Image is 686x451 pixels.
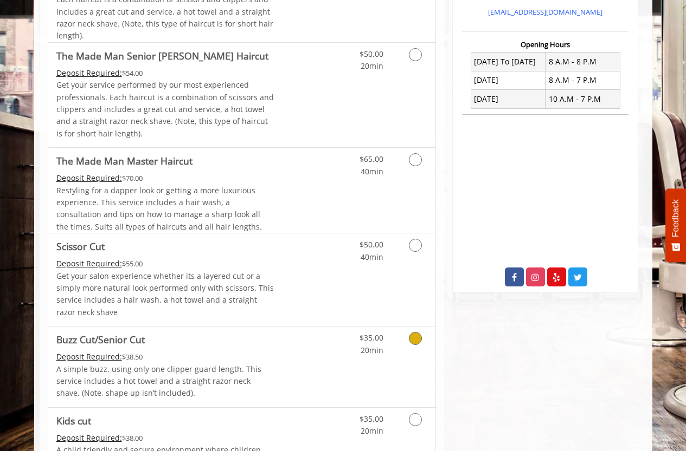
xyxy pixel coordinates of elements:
[56,258,274,270] div: $55.00
[361,252,383,262] span: 40min
[665,188,686,262] button: Feedback - Show survey
[56,79,274,140] p: Get your service performed by our most experienced professionals. Each haircut is a combination o...
[471,71,546,89] td: [DATE]
[56,351,122,362] span: This service needs some Advance to be paid before we block your appointment
[56,363,274,400] p: A simple buzz, using only one clipper guard length. This service includes a hot towel and a strai...
[56,332,145,347] b: Buzz Cut/Senior Cut
[361,61,383,71] span: 20min
[546,53,620,71] td: 8 A.M - 8 P.M
[488,7,602,17] a: [EMAIL_ADDRESS][DOMAIN_NAME]
[56,432,274,444] div: $38.00
[56,153,193,168] b: The Made Man Master Haircut
[546,71,620,89] td: 8 A.M - 7 P.M
[56,413,91,428] b: Kids cut
[360,49,383,59] span: $50.00
[56,48,268,63] b: The Made Man Senior [PERSON_NAME] Haircut
[360,239,383,250] span: $50.00
[360,332,383,343] span: $35.00
[462,41,629,48] h3: Opening Hours
[56,172,274,184] div: $70.00
[361,345,383,355] span: 20min
[56,351,274,363] div: $38.50
[56,185,262,232] span: Restyling for a dapper look or getting a more luxurious experience. This service includes a hair ...
[671,199,681,237] span: Feedback
[360,154,383,164] span: $65.00
[471,53,546,71] td: [DATE] To [DATE]
[361,166,383,177] span: 40min
[56,67,274,79] div: $54.00
[361,426,383,436] span: 20min
[471,90,546,108] td: [DATE]
[56,173,122,183] span: This service needs some Advance to be paid before we block your appointment
[56,68,122,78] span: This service needs some Advance to be paid before we block your appointment
[56,239,105,254] b: Scissor Cut
[56,258,122,269] span: This service needs some Advance to be paid before we block your appointment
[56,270,274,319] p: Get your salon experience whether its a layered cut or a simply more natural look performed only ...
[56,433,122,443] span: This service needs some Advance to be paid before we block your appointment
[360,414,383,424] span: $35.00
[546,90,620,108] td: 10 A.M - 7 P.M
